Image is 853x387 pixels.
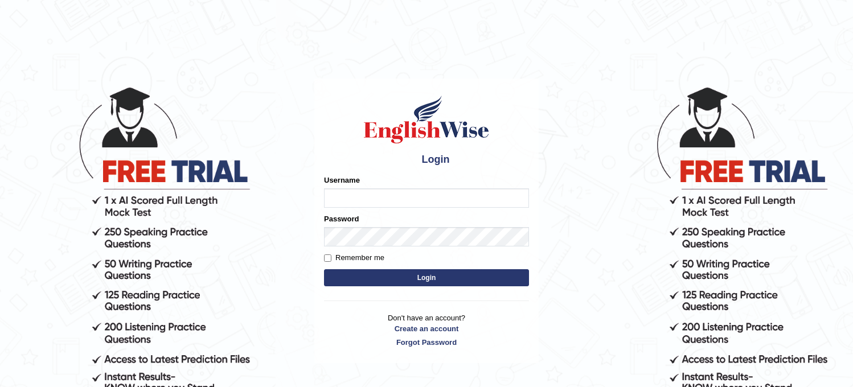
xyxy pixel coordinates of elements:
h4: Login [324,151,529,169]
button: Login [324,269,529,286]
p: Don't have an account? [324,312,529,348]
label: Username [324,175,360,186]
a: Forgot Password [324,337,529,348]
label: Password [324,213,359,224]
a: Create an account [324,323,529,334]
img: Logo of English Wise sign in for intelligent practice with AI [362,94,491,145]
label: Remember me [324,252,384,264]
input: Remember me [324,254,331,262]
